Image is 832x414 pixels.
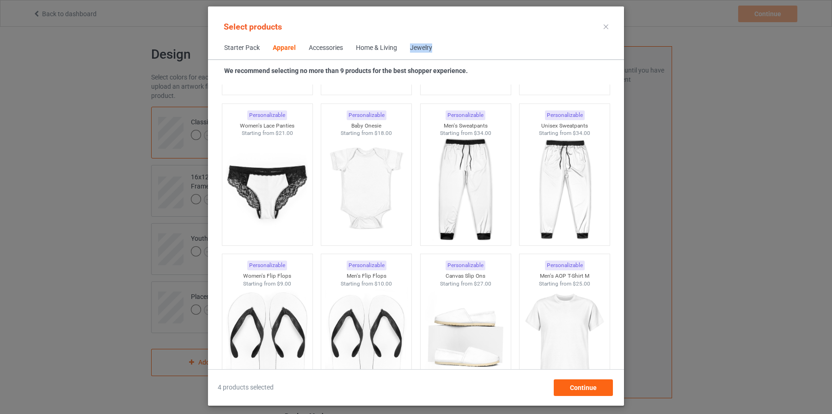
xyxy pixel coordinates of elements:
div: Starting from [520,129,610,137]
div: Personalizable [247,261,287,270]
div: Baby Onesie [321,122,411,130]
div: Men's AOP T-Shirt M [520,272,610,280]
div: Personalizable [347,110,386,120]
div: Men's Sweatpants [421,122,511,130]
div: Men's Flip Flops [321,272,411,280]
span: Starter Pack [218,37,266,59]
div: Starting from [321,129,411,137]
div: Jewelry [410,43,432,53]
span: Continue [570,384,597,391]
div: Continue [554,379,613,396]
span: $27.00 [474,280,491,287]
img: regular.jpg [424,137,507,241]
div: Personalizable [446,110,485,120]
div: Personalizable [247,110,287,120]
img: regular.jpg [523,137,606,241]
span: $34.00 [573,130,590,136]
span: Select products [224,22,282,31]
div: Starting from [520,280,610,288]
div: Starting from [222,129,312,137]
div: Canvas Slip Ons [421,272,511,280]
div: Personalizable [545,110,585,120]
strong: We recommend selecting no more than 9 products for the best shopper experience. [224,67,468,74]
div: Accessories [309,43,343,53]
span: $10.00 [374,280,392,287]
div: Women's Flip Flops [222,272,312,280]
img: regular.jpg [523,287,606,391]
div: Starting from [421,280,511,288]
img: regular.jpg [424,287,507,391]
span: $25.00 [573,280,590,287]
div: Personalizable [446,261,485,270]
span: $34.00 [474,130,491,136]
img: regular.jpg [325,137,408,241]
div: Home & Living [356,43,397,53]
div: Personalizable [545,261,585,270]
div: Starting from [222,280,312,288]
span: 4 products selected [218,383,274,392]
div: Women's Lace Panties [222,122,312,130]
div: Unisex Sweatpants [520,122,610,130]
span: $21.00 [275,130,293,136]
div: Personalizable [347,261,386,270]
img: regular.jpg [226,137,309,241]
img: regular.jpg [226,287,309,391]
div: Starting from [421,129,511,137]
img: regular.jpg [325,287,408,391]
div: Starting from [321,280,411,288]
span: $9.00 [277,280,291,287]
div: Apparel [273,43,296,53]
span: $18.00 [374,130,392,136]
